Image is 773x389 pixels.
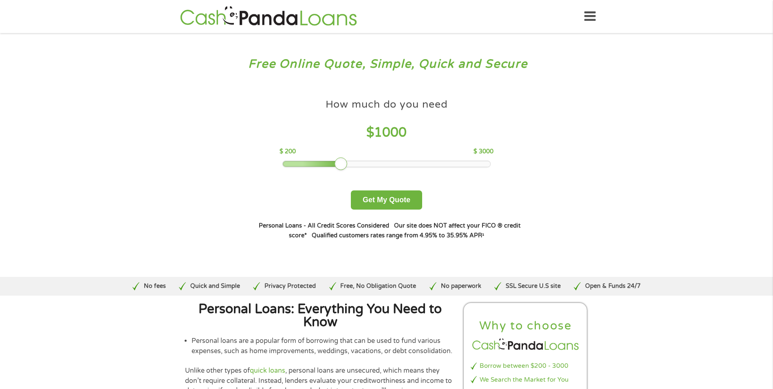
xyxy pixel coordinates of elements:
[312,232,484,239] strong: Qualified customers rates range from 4.95% to 35.95% APR¹
[351,190,422,210] button: Get My Quote
[264,282,316,291] p: Privacy Protected
[471,318,581,334] h2: Why to choose
[185,303,456,329] h2: Personal Loans: Everything You Need to Know
[471,361,581,371] li: Borrow between $200 - 3000
[473,147,493,156] p: $ 3000
[144,282,166,291] p: No fees
[374,125,407,140] span: 1000
[280,147,296,156] p: $ 200
[340,282,416,291] p: Free, No Obligation Quote
[24,57,750,72] h3: Free Online Quote, Simple, Quick and Secure
[585,282,641,291] p: Open & Funds 24/7
[190,282,240,291] p: Quick and Simple
[192,336,456,356] li: Personal loans are a popular form of borrowing that can be used to fund various expenses, such as...
[506,282,561,291] p: SSL Secure U.S site
[326,98,448,111] h4: How much do you need
[441,282,481,291] p: No paperwork
[471,375,581,385] li: We Search the Market for You
[289,222,521,239] strong: Our site does NOT affect your FICO ® credit score*
[280,124,493,141] h4: $
[250,367,285,375] a: quick loans
[178,5,359,28] img: GetLoanNow Logo
[259,222,389,229] strong: Personal Loans - All Credit Scores Considered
